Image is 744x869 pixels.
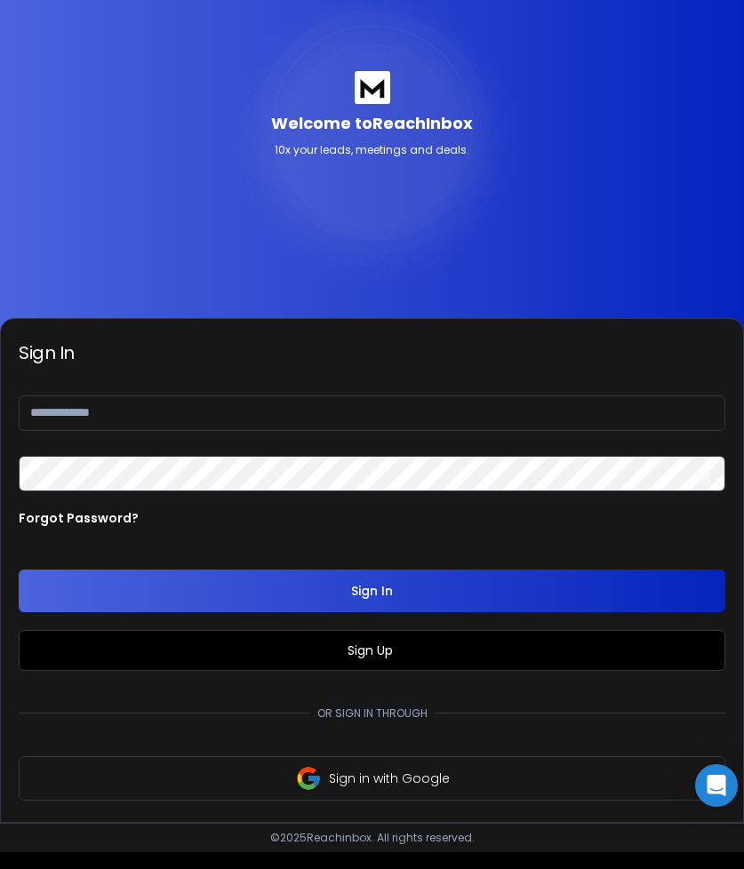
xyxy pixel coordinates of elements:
p: 10x your leads, meetings and deals. [275,143,469,157]
p: Welcome to ReachInbox [271,111,473,136]
div: Open Intercom Messenger [695,764,738,807]
img: logo [355,71,390,104]
p: Forgot Password? [19,509,139,527]
p: Or sign in through [310,706,435,721]
button: Sign In [19,570,725,612]
p: Sign in with Google [329,769,450,787]
a: Sign Up [348,642,396,659]
p: © 2025 Reachinbox. All rights reserved. [270,831,475,845]
button: Sign in with Google [19,756,725,801]
h3: Sign In [19,340,725,365]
